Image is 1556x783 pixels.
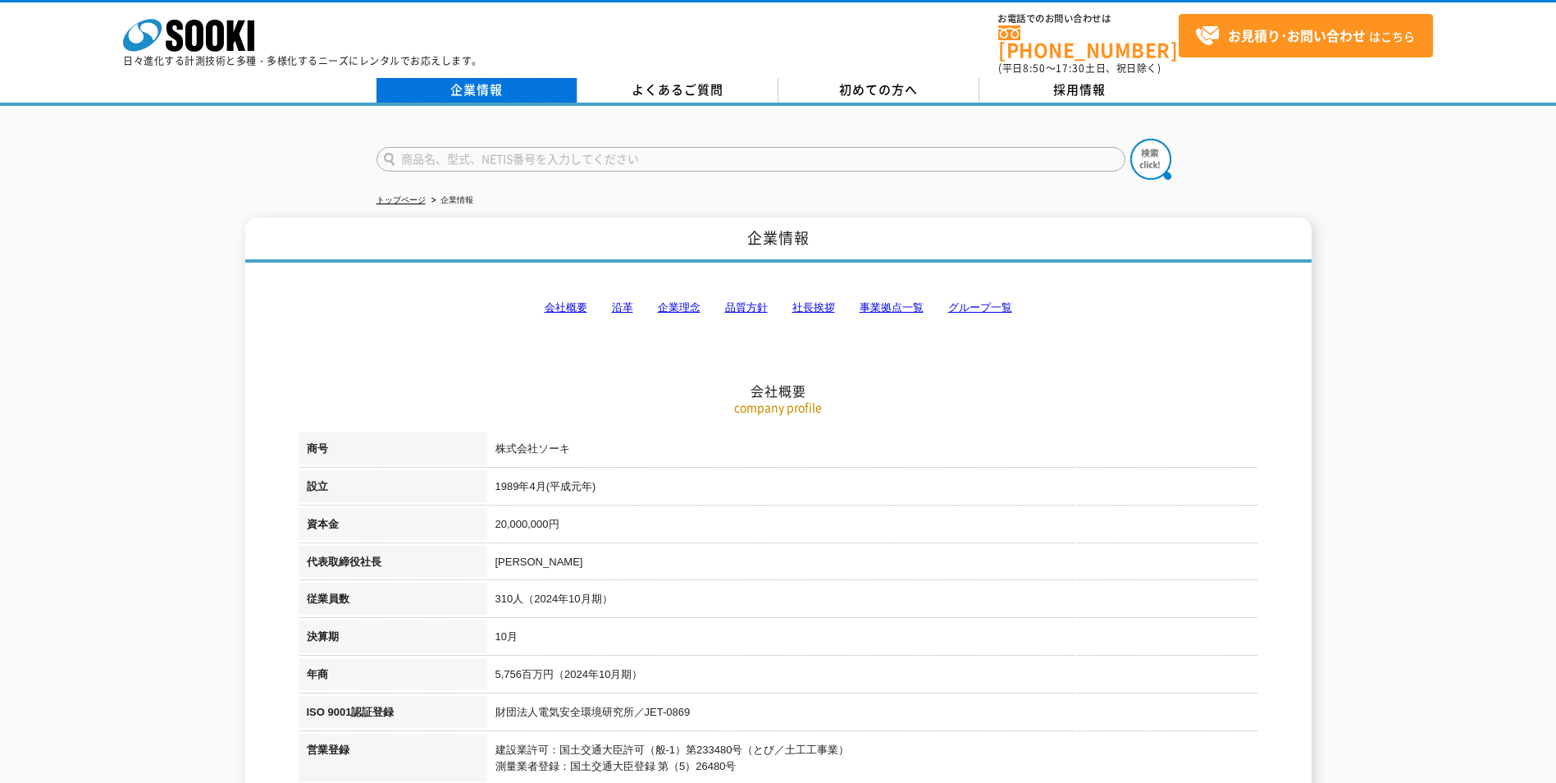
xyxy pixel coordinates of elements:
[998,25,1179,59] a: [PHONE_NUMBER]
[487,620,1258,658] td: 10月
[487,470,1258,508] td: 1989年4月(平成元年)
[1228,25,1366,45] strong: お見積り･お問い合わせ
[123,56,482,66] p: 日々進化する計測技術と多種・多様化するニーズにレンタルでお応えします。
[376,147,1125,172] input: 商品名、型式、NETIS番号を入力してください
[1056,61,1085,76] span: 17:30
[299,658,487,696] th: 年商
[245,217,1312,263] h1: 企業情報
[577,78,778,103] a: よくあるご質問
[376,195,426,204] a: トップページ
[792,301,835,314] a: 社長挨拶
[487,508,1258,546] td: 20,000,000円
[1179,14,1433,57] a: お見積り･お問い合わせはこちら
[299,470,487,508] th: 設立
[839,80,918,98] span: 初めての方へ
[948,301,1012,314] a: グループ一覧
[979,78,1180,103] a: 採用情報
[658,301,700,314] a: 企業理念
[299,508,487,546] th: 資本金
[299,218,1258,400] h2: 会社概要
[299,399,1258,416] p: company profile
[1195,24,1415,48] span: はこちら
[299,546,487,584] th: 代表取締役社長
[487,658,1258,696] td: 5,756百万円（2024年10月期）
[299,583,487,620] th: 従業員数
[860,301,924,314] a: 事業拠点一覧
[778,78,979,103] a: 初めての方へ
[998,14,1179,24] span: お電話でのお問い合わせは
[725,301,768,314] a: 品質方針
[487,546,1258,584] td: [PERSON_NAME]
[1023,61,1046,76] span: 8:50
[299,620,487,658] th: 決算期
[998,61,1161,76] span: (平日 ～ 土日、祝日除く)
[545,301,587,314] a: 会社概要
[376,78,577,103] a: 企業情報
[428,192,473,209] li: 企業情報
[487,696,1258,734] td: 財団法人電気安全環境研究所／JET-0869
[1130,139,1171,180] img: btn_search.png
[612,301,633,314] a: 沿革
[487,433,1258,470] td: 株式会社ソーキ
[299,433,487,470] th: 商号
[487,583,1258,620] td: 310人（2024年10月期）
[299,696,487,734] th: ISO 9001認証登録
